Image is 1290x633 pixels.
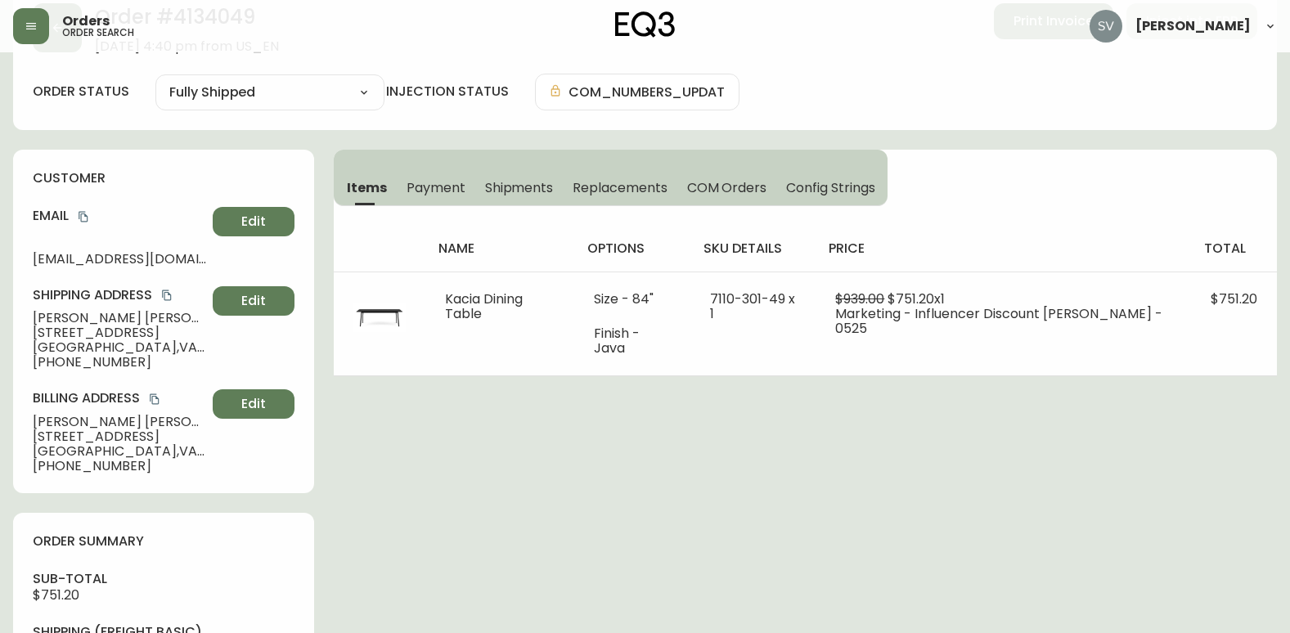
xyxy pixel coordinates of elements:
span: [STREET_ADDRESS] [33,429,206,444]
li: Finish - Java [594,326,670,356]
span: [PHONE_NUMBER] [33,459,206,474]
button: Edit [213,389,294,419]
span: [GEOGRAPHIC_DATA] , VA , 22304 , US [33,444,206,459]
span: [EMAIL_ADDRESS][DOMAIN_NAME] [33,252,206,267]
span: 7110-301-49 x 1 [710,290,795,323]
h4: options [587,240,676,258]
span: [GEOGRAPHIC_DATA] , VA , 22304 , US [33,340,206,355]
span: [PERSON_NAME] [1135,20,1251,33]
h4: Billing Address [33,389,206,407]
span: $751.20 [1211,290,1257,308]
button: copy [159,287,175,303]
h4: total [1204,240,1264,258]
span: [PERSON_NAME] [PERSON_NAME] [33,311,206,325]
button: Edit [213,286,294,316]
img: 7110-301-MC-400-1-clji4e9zt06890166ddjedhxx.jpg [353,292,406,344]
span: Edit [241,292,266,310]
h4: customer [33,169,294,187]
span: Payment [407,179,465,196]
button: copy [75,209,92,225]
h4: sku details [703,240,803,258]
img: 0ef69294c49e88f033bcbeb13310b844 [1090,10,1122,43]
span: [DATE] 4:40 pm from US_EN [95,39,279,54]
span: [PHONE_NUMBER] [33,355,206,370]
button: copy [146,391,163,407]
h4: Email [33,207,206,225]
span: $751.20 [33,586,79,604]
img: logo [615,11,676,38]
h4: price [829,240,1178,258]
h4: sub-total [33,570,294,588]
h4: order summary [33,532,294,550]
span: [STREET_ADDRESS] [33,325,206,340]
span: $751.20 x 1 [888,290,945,308]
li: Size - 84" [594,292,670,307]
span: Edit [241,213,266,231]
span: Edit [241,395,266,413]
span: Orders [62,15,110,28]
span: Config Strings [786,179,874,196]
span: COM Orders [687,179,767,196]
h4: Shipping Address [33,286,206,304]
span: [PERSON_NAME] [PERSON_NAME] [33,415,206,429]
span: $939.00 [835,290,884,308]
button: Edit [213,207,294,236]
span: Kacia Dining Table [445,290,523,323]
span: Shipments [485,179,554,196]
label: order status [33,83,129,101]
span: Items [347,179,387,196]
h4: injection status [386,83,509,101]
h4: name [438,240,561,258]
span: Marketing - Influencer Discount [PERSON_NAME] - 0525 [835,304,1162,338]
h5: order search [62,28,134,38]
span: Replacements [573,179,667,196]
